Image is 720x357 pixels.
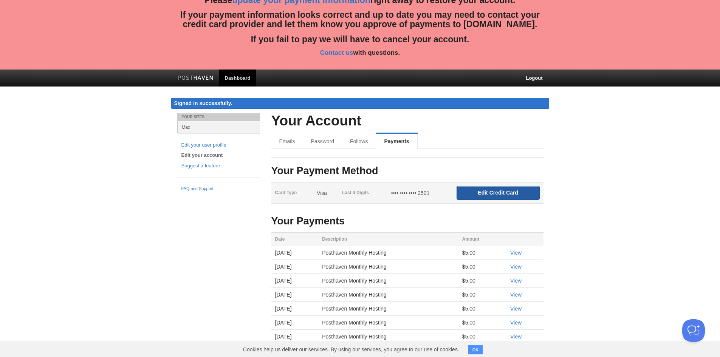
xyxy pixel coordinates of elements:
[178,121,260,133] a: Max
[318,246,458,260] td: Posthaven Monthly Hosting
[510,320,522,326] a: View
[177,49,543,57] h5: with questions.
[181,141,255,149] a: Edit your user profile
[510,292,522,298] a: View
[271,287,319,301] td: [DATE]
[458,246,506,260] td: $5.00
[271,232,319,246] th: Date
[510,264,522,270] a: View
[271,301,319,315] td: [DATE]
[458,232,506,246] th: Amount
[320,49,353,56] a: Contact us
[457,186,540,200] input: Edit Credit Card
[271,329,319,343] td: [DATE]
[303,134,342,149] a: Password
[318,274,458,287] td: Posthaven Monthly Hosting
[178,76,214,81] img: Posthaven-bar
[318,260,458,274] td: Posthaven Monthly Hosting
[318,329,458,343] td: Posthaven Monthly Hosting
[682,319,705,342] iframe: Help Scout Beacon - Open
[458,315,506,329] td: $5.00
[235,342,467,357] span: Cookies help us deliver our services. By using our services, you agree to our use of cookies.
[318,315,458,329] td: Posthaven Monthly Hosting
[271,182,313,204] th: Card Type
[177,113,260,121] li: Your Sites
[271,246,319,260] td: [DATE]
[510,306,522,312] a: View
[338,182,387,204] th: Last 4 Digits
[177,10,543,29] h4: If your payment information looks correct and up to date you may need to contact your credit card...
[376,134,417,149] a: Payments
[318,301,458,315] td: Posthaven Monthly Hosting
[458,260,506,274] td: $5.00
[271,165,543,177] h3: Your Payment Method
[458,274,506,287] td: $5.00
[271,315,319,329] td: [DATE]
[181,162,255,170] a: Suggest a feature
[458,301,506,315] td: $5.00
[177,35,543,44] h4: If you fail to pay we will have to cancel your account.
[510,334,522,340] a: View
[510,250,522,256] a: View
[271,274,319,287] td: [DATE]
[318,232,458,246] th: Description
[171,98,549,109] div: Signed in successfully.
[458,329,506,343] td: $5.00
[271,216,543,227] h3: Your Payments
[313,182,338,204] td: Visa
[181,185,255,192] a: FAQ and Support
[468,345,483,354] button: OK
[219,70,256,87] a: Dashboard
[458,287,506,301] td: $5.00
[271,134,303,149] a: Emails
[271,113,543,129] h2: Your Account
[510,278,522,284] a: View
[318,287,458,301] td: Posthaven Monthly Hosting
[387,182,453,204] td: •••• •••• •••• 2501
[342,134,376,149] a: Follows
[520,70,548,87] a: Logout
[181,151,255,159] a: Edit your account
[271,260,319,274] td: [DATE]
